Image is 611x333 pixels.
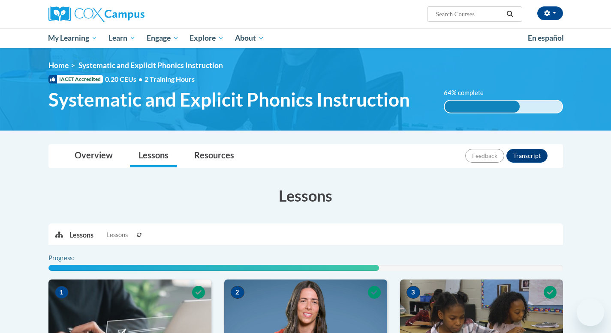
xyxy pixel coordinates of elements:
a: Resources [186,145,243,167]
img: Cox Campus [48,6,144,22]
span: Systematic and Explicit Phonics Instruction [48,88,410,111]
span: My Learning [48,33,97,43]
span: Learn [108,33,135,43]
button: Search [503,9,516,19]
a: Lessons [130,145,177,167]
label: Progress: [48,253,98,263]
span: Engage [147,33,179,43]
button: Feedback [465,149,504,163]
span: 3 [406,286,420,299]
label: 64% complete [444,88,493,98]
a: Cox Campus [48,6,211,22]
iframe: Button to launch messaging window [577,299,604,326]
a: Learn [103,28,141,48]
span: Explore [190,33,224,43]
span: Lessons [106,230,128,240]
span: • [138,75,142,83]
div: Main menu [36,28,576,48]
span: 2 [231,286,244,299]
p: Lessons [69,230,93,240]
button: Transcript [506,149,548,163]
a: Explore [184,28,229,48]
span: 0.20 CEUs [105,74,144,84]
button: Account Settings [537,6,563,20]
a: Overview [66,145,121,167]
span: Systematic and Explicit Phonics Instruction [78,61,223,70]
a: Home [48,61,69,70]
a: My Learning [43,28,103,48]
input: Search Courses [435,9,503,19]
span: 1 [55,286,69,299]
div: 64% complete [445,101,520,113]
span: IACET Accredited [48,75,103,83]
a: About [229,28,270,48]
h3: Lessons [48,185,563,206]
span: En español [528,33,564,42]
span: About [235,33,264,43]
span: 2 Training Hours [144,75,195,83]
a: Engage [141,28,184,48]
a: En español [522,29,569,47]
